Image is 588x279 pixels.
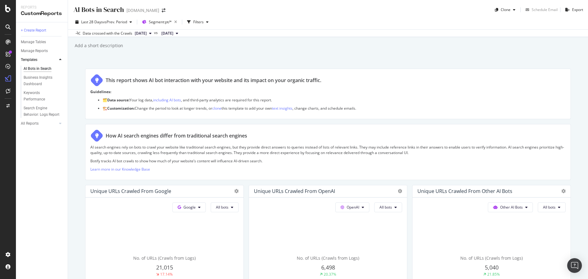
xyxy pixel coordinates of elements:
[501,7,511,12] div: Clone
[126,7,159,13] div: [DOMAIN_NAME]
[21,57,37,63] div: Templates
[103,106,566,111] p: 🏗️ Change the period to look at longer trends, or this template to add your own , change charts, ...
[487,272,500,277] div: 21.85%
[563,5,583,15] button: Export
[132,30,154,37] button: [DATE]
[74,43,123,49] div: Add a short description
[523,5,558,15] button: Schedule Email
[488,202,533,212] button: Other AI Bots
[321,264,335,271] span: 6,498
[21,48,63,54] a: Manage Reports
[83,31,132,36] div: Data crossed with the Crawls
[149,19,172,25] span: Segment: pt/*
[24,105,63,118] a: Search Engine Behavior: Logs Report
[107,97,130,103] strong: Data source:
[90,188,171,194] div: Unique URLs Crawled from Google
[106,77,321,84] div: This report shows AI bot interaction with your website and its impact on your organic traffic.
[485,264,499,271] span: 5,040
[135,31,147,36] span: 2025 Sep. 29th
[85,69,571,119] div: This report shows AI bot interaction with your website and its impact on your organic traffic.Gui...
[572,7,583,12] div: Export
[216,205,228,210] span: All bots
[193,19,204,25] div: Filters
[90,89,111,94] strong: Guidelines:
[160,272,173,277] div: 17.14%
[21,120,39,127] div: All Reports
[24,74,63,87] a: Business Insights Dashboard
[21,57,57,63] a: Templates
[254,188,335,194] div: Unique URLs Crawled from OpenAI
[500,205,523,210] span: Other AI Bots
[85,124,571,180] div: How AI search engines differ from traditional search enginesAI search engines rely on bots to cra...
[133,255,196,261] span: No. of URLs (Crawls from Logs)
[21,27,46,34] div: + Create Report
[90,145,566,155] p: AI search engines rely on bots to crawl your website like traditional search engines, but they pr...
[297,255,359,261] span: No. of URLs (Crawls from Logs)
[24,66,63,72] a: AI Bots in Search
[21,48,48,54] div: Manage Reports
[374,202,402,212] button: All bots
[154,30,159,36] span: vs
[460,255,523,261] span: No. of URLs (Crawls from Logs)
[324,272,336,277] div: 20.37%
[272,106,292,111] a: text insights
[532,7,558,12] div: Schedule Email
[538,202,566,212] button: All bots
[172,202,206,212] button: Google
[73,17,134,27] button: Last 28 DaysvsPrev. Period
[212,106,221,111] a: clone
[185,17,211,27] button: Filters
[90,158,566,164] p: Botify tracks AI bot crawls to show how much of your website’s content will influence AI-driven s...
[567,258,582,273] div: Open Intercom Messenger
[106,132,247,139] div: How AI search engines differ from traditional search engines
[543,205,556,210] span: All bots
[211,202,239,212] button: All bots
[24,90,58,103] div: Keywords Performance
[492,5,518,15] button: Clone
[161,31,173,36] span: 2025 Sep. 1st
[103,19,127,25] span: vs Prev. Period
[81,19,103,25] span: Last 28 Days
[335,202,369,212] button: OpenAI
[21,5,63,10] div: Reports
[21,10,63,17] div: CustomReports
[24,90,63,103] a: Keywords Performance
[183,205,196,210] span: Google
[24,74,59,87] div: Business Insights Dashboard
[21,27,63,34] a: + Create Report
[162,8,165,13] div: arrow-right-arrow-left
[21,39,46,45] div: Manage Tables
[379,205,392,210] span: All bots
[24,105,60,118] div: Search Engine Behavior: Logs Report
[21,120,57,127] a: All Reports
[21,39,63,45] a: Manage Tables
[107,106,135,111] strong: Customization:
[347,205,359,210] span: OpenAI
[417,188,512,194] div: Unique URLs Crawled from Other AI Bots
[90,167,150,172] a: Learn more in our Knowledge Base
[153,97,181,103] a: including AI bots
[73,5,124,14] div: AI Bots in Search
[159,30,181,37] button: [DATE]
[140,17,179,27] button: Segment:pt/*
[24,66,51,72] div: AI Bots in Search
[156,264,173,271] span: 21,015
[103,97,566,103] p: 🗂️ Your log data, , and third-party analytics are required for this report.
